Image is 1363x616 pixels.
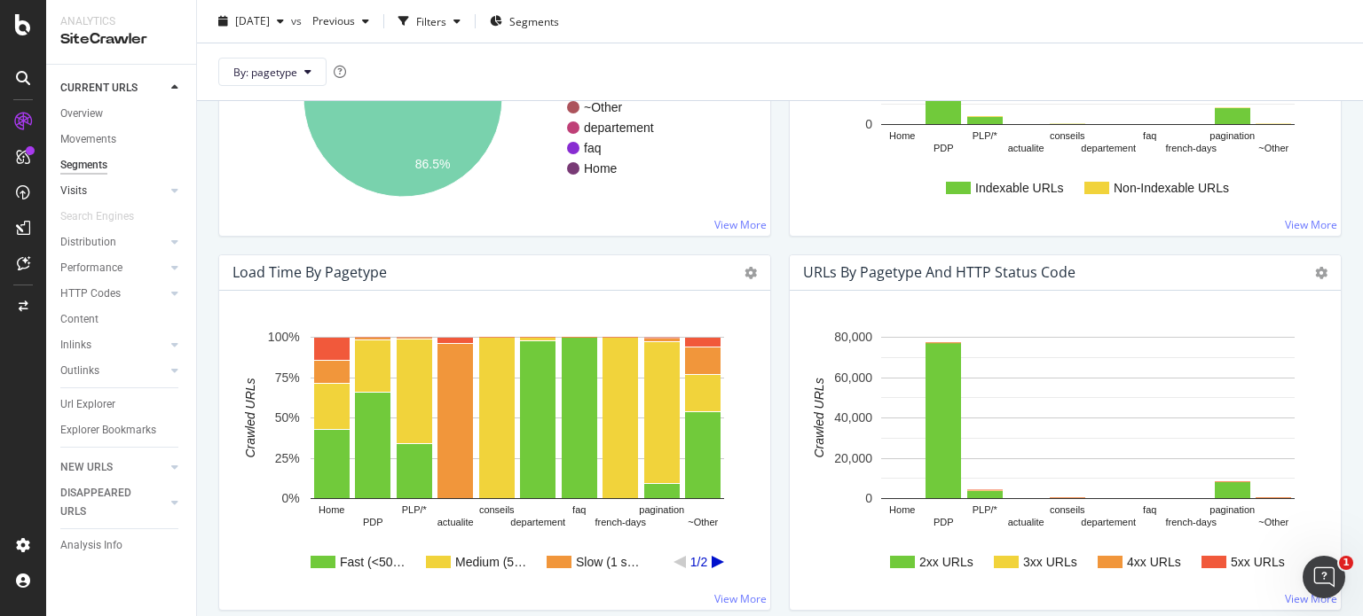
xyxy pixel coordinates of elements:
[584,161,618,175] text: Home
[218,58,327,86] button: By: pagetype
[60,484,150,521] div: DISAPPEARED URLS
[291,13,305,28] span: vs
[402,505,428,516] text: PLP/*
[889,505,915,516] text: Home
[1023,555,1077,569] text: 3xx URLs
[1209,131,1255,142] text: pagination
[60,458,113,477] div: NEW URLS
[60,336,91,355] div: Inlinks
[1008,518,1044,528] text: actualite
[803,261,1075,285] h4: URLs by pagetype and HTTP Status Code
[268,331,300,345] text: 100%
[363,518,383,528] text: PDP
[1285,591,1337,606] a: View More
[584,121,654,135] text: departement
[584,141,601,155] text: faq
[416,13,446,28] div: Filters
[572,505,586,516] text: faq
[690,555,708,569] text: 1/2
[509,13,559,28] span: Segments
[1143,505,1156,516] text: faq
[1127,555,1181,569] text: 4xx URLs
[60,207,152,226] a: Search Engines
[479,505,515,516] text: conseils
[415,157,451,171] text: 86.5%
[60,285,121,303] div: HTTP Codes
[865,118,872,132] text: 0
[60,259,166,277] a: Performance
[60,336,166,355] a: Inlinks
[60,105,103,123] div: Overview
[281,492,299,506] text: 0%
[1008,144,1044,154] text: actualite
[812,378,826,458] text: Crawled URLs
[1081,144,1136,154] text: departement
[275,411,300,425] text: 50%
[233,64,297,79] span: By: pagetype
[233,319,750,596] svg: A chart.
[834,411,872,425] text: 40,000
[60,536,122,555] div: Analysis Info
[934,518,954,528] text: PDP
[60,395,184,414] a: Url Explorer
[60,233,166,252] a: Distribution
[60,79,138,97] div: CURRENT URLS
[688,518,718,528] text: ~Other
[804,319,1320,596] svg: A chart.
[834,451,872,465] text: 20,000
[60,285,166,303] a: HTTP Codes
[60,259,122,277] div: Performance
[319,505,344,516] text: Home
[973,131,998,142] text: PLP/*
[60,362,166,380] a: Outlinks
[1209,505,1255,516] text: pagination
[60,458,166,477] a: NEW URLS
[714,591,767,606] a: View More
[1285,217,1337,232] a: View More
[243,378,257,458] text: Crawled URLs
[60,182,166,200] a: Visits
[437,518,474,528] text: actualite
[275,370,300,385] text: 75%
[1258,518,1288,528] text: ~Other
[1166,144,1217,154] text: french-days
[60,362,99,380] div: Outlinks
[232,261,387,285] h4: Load Time by pagetype
[60,310,184,329] a: Content
[60,207,134,226] div: Search Engines
[1050,131,1085,142] text: conseils
[584,100,623,114] text: ~Other
[834,370,872,385] text: 60,000
[60,105,184,123] a: Overview
[576,555,640,569] text: Slow (1 s…
[919,555,973,569] text: 2xx URLs
[235,13,270,28] span: 2025 Sep. 4th
[510,518,565,528] text: departement
[60,484,166,521] a: DISAPPEARED URLS
[60,156,107,175] div: Segments
[1303,556,1345,598] iframe: Intercom live chat
[60,536,184,555] a: Analysis Info
[305,7,376,35] button: Previous
[455,555,526,569] text: Medium (5…
[865,492,872,506] text: 0
[60,310,98,329] div: Content
[305,13,355,28] span: Previous
[834,331,872,345] text: 80,000
[1231,555,1285,569] text: 5xx URLs
[60,79,166,97] a: CURRENT URLS
[483,7,566,35] button: Segments
[1258,144,1288,154] text: ~Other
[60,156,184,175] a: Segments
[639,505,684,516] text: pagination
[1315,267,1328,279] i: Options
[391,7,468,35] button: Filters
[714,217,767,232] a: View More
[934,144,954,154] text: PDP
[275,451,300,465] text: 25%
[60,182,87,200] div: Visits
[1050,505,1085,516] text: conseils
[340,555,406,569] text: Fast (<50…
